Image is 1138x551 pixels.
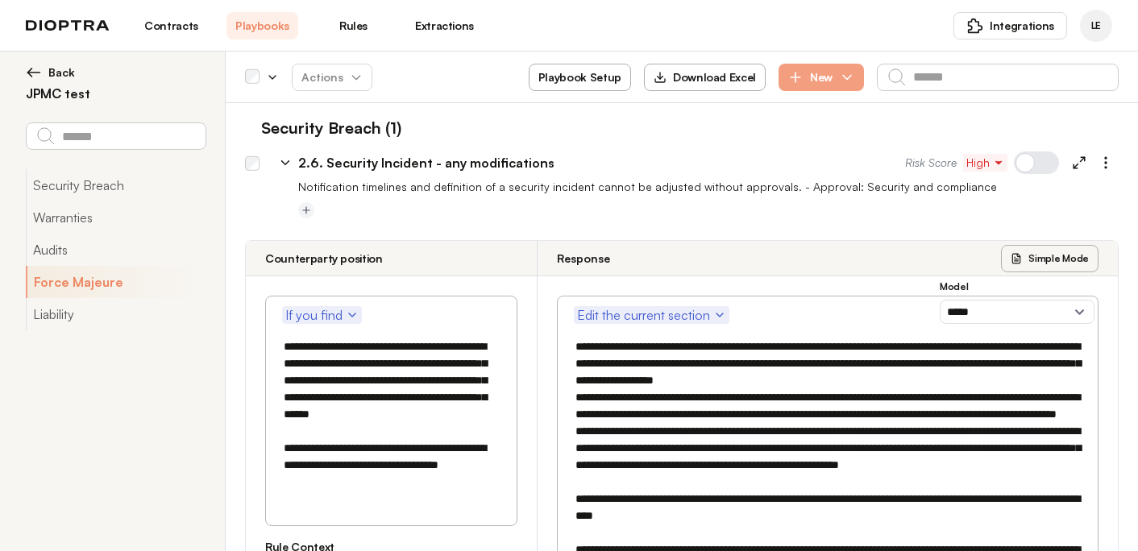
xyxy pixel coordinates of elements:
button: Security Breach [26,169,206,201]
p: 2.6. Security Incident - any modifications [298,153,554,172]
button: Edit the current section [574,306,729,324]
button: Warranties [26,201,206,234]
h3: Counterparty position [265,251,383,267]
div: Laurie Ehrlich [1080,10,1112,42]
select: Model [940,300,1094,324]
button: Force Majeure [26,266,206,298]
a: Playbooks [226,12,298,39]
button: Simple Mode [1001,245,1099,272]
div: Select all [245,70,260,85]
a: Contracts [135,12,207,39]
a: Rules [318,12,389,39]
a: Extractions [409,12,480,39]
span: Edit the current section [577,305,726,325]
button: Playbook Setup [529,64,631,91]
button: Download Excel [644,64,766,91]
span: High [966,155,1004,171]
span: Integrations [990,18,1054,34]
span: Risk Score [905,155,957,171]
h3: Response [557,251,610,267]
span: If you find [285,305,359,325]
button: High [963,154,1007,172]
img: logo [26,20,110,31]
button: Actions [292,64,372,91]
h2: JPMC test [26,84,206,103]
button: Liability [26,298,206,330]
img: puzzle [967,18,983,34]
span: Actions [289,63,376,92]
button: Back [26,64,206,81]
span: Back [48,64,75,81]
p: Notification timelines and definition of a security incident cannot be adjusted without approvals... [298,179,1119,195]
h3: Model [940,280,1094,293]
h1: Security Breach (1) [245,116,401,140]
span: LE [1091,19,1101,32]
button: Audits [26,234,206,266]
button: Integrations [953,12,1067,39]
button: Add tag [298,202,314,218]
img: left arrow [26,64,42,81]
button: New [779,64,864,91]
button: If you find [282,306,362,324]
